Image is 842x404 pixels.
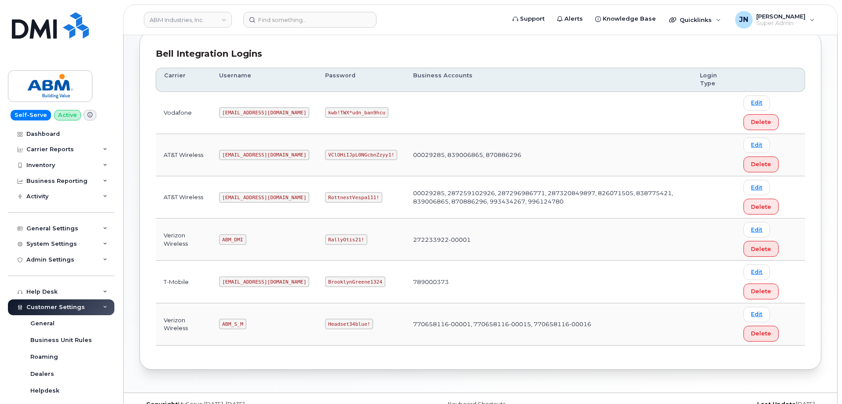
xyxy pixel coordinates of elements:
span: Alerts [564,15,583,23]
button: Delete [743,284,779,299]
span: JN [739,15,748,25]
span: Quicklinks [680,16,712,23]
div: Quicklinks [663,11,727,29]
td: 00029285, 839006865, 870886296 [405,134,692,176]
td: AT&T Wireless [156,134,211,176]
a: ABM Industries, Inc. [144,12,232,28]
th: Username [211,68,317,92]
td: 272233922-00001 [405,218,692,261]
span: Support [520,15,545,23]
td: Verizon Wireless [156,218,211,261]
code: [EMAIL_ADDRESS][DOMAIN_NAME] [219,107,309,118]
a: Edit [743,180,770,195]
code: RottnestVespa111! [325,192,382,203]
button: Delete [743,114,779,130]
span: Delete [751,160,771,168]
a: Edit [743,264,770,280]
code: [EMAIL_ADDRESS][DOMAIN_NAME] [219,150,309,160]
span: [PERSON_NAME] [756,13,805,20]
button: Delete [743,326,779,342]
span: Knowledge Base [603,15,656,23]
code: Headset34blue! [325,319,373,329]
span: Delete [751,118,771,126]
button: Delete [743,199,779,215]
th: Business Accounts [405,68,692,92]
code: [EMAIL_ADDRESS][DOMAIN_NAME] [219,277,309,287]
td: Vodafone [156,92,211,134]
a: Knowledge Base [589,10,662,28]
th: Carrier [156,68,211,92]
button: Delete [743,157,779,172]
code: kwb!TWX*udn_ban9hcu [325,107,388,118]
a: Edit [743,95,770,111]
span: Delete [751,329,771,338]
a: Edit [743,138,770,153]
th: Login Type [692,68,736,92]
code: BrooklynGreene1324 [325,277,385,287]
td: Verizon Wireless [156,303,211,346]
td: 789000373 [405,261,692,303]
code: [EMAIL_ADDRESS][DOMAIN_NAME] [219,192,309,203]
button: Delete [743,241,779,257]
code: ABM_S_M [219,319,246,329]
td: 770658116-00001, 770658116-00015, 770658116-00016 [405,303,692,346]
span: Delete [751,203,771,211]
div: Bell Integration Logins [156,47,805,60]
th: Password [317,68,405,92]
a: Edit [743,307,770,322]
span: Super Admin [756,20,805,27]
code: ABM_DMI [219,234,246,245]
span: Delete [751,245,771,253]
a: Alerts [551,10,589,28]
code: VClOHiIJpL0NGcbnZzyy1! [325,150,397,160]
div: Joe Nguyen Jr. [729,11,821,29]
a: Edit [743,222,770,237]
input: Find something... [243,12,377,28]
td: 00029285, 287259102926, 287296986771, 287320849897, 826071505, 838775421, 839006865, 870886296, 9... [405,176,692,218]
td: T-Mobile [156,261,211,303]
a: Support [506,10,551,28]
code: RallyOtis21! [325,234,367,245]
span: Delete [751,287,771,295]
td: AT&T Wireless [156,176,211,218]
